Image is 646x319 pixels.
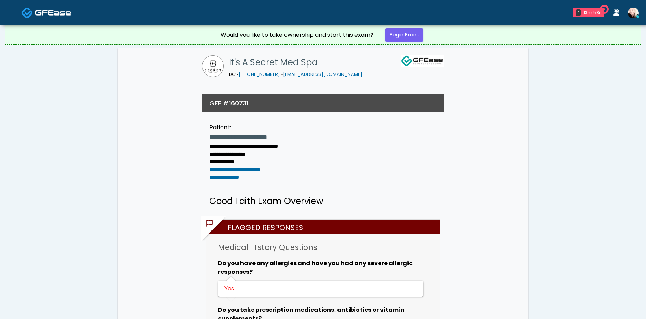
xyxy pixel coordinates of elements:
a: [EMAIL_ADDRESS][DOMAIN_NAME] [283,71,362,77]
span: • [281,71,283,77]
a: Begin Exam [385,28,423,42]
a: Docovia [21,1,71,24]
img: Docovia [21,7,33,19]
img: Docovia [35,9,71,16]
a: [PHONE_NUMBER] [239,71,280,77]
h3: GFE #160731 [209,99,249,108]
div: 4 [576,9,581,16]
img: Cynthia Petersen [628,8,639,18]
a: 4 13m 58s [569,5,609,20]
div: Would you like to take ownership and start this exam? [221,31,374,39]
span: • [237,71,239,77]
div: Patient: [209,123,278,132]
h1: It's A Secret Med Spa [229,55,362,70]
img: GFEase Logo [401,55,444,67]
img: It's A Secret Med Spa [202,55,224,77]
h2: Flagged Responses [210,220,440,234]
div: Yes [224,284,415,293]
h3: Medical History Questions [218,242,428,253]
b: Do you have any allergies and have you had any severe allergic responses? [218,259,413,276]
small: DC [229,71,362,77]
div: 13m 58s [584,9,602,16]
h2: Good Faith Exam Overview [209,195,437,208]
